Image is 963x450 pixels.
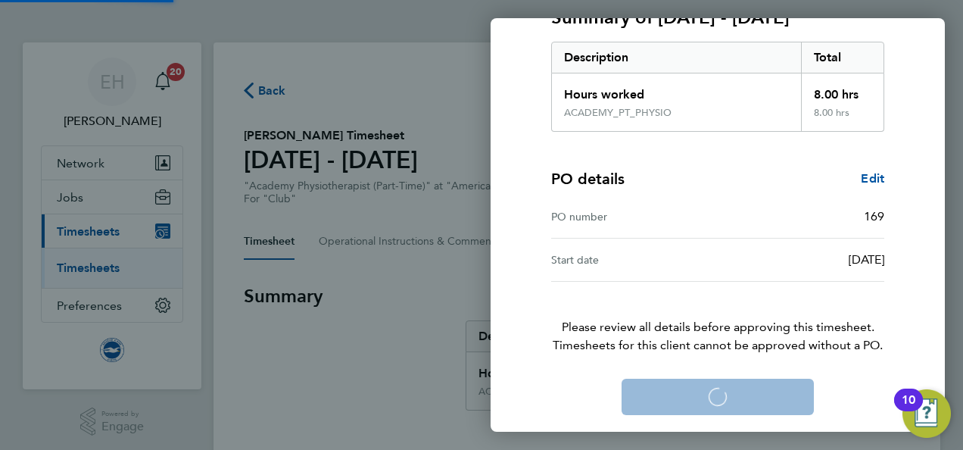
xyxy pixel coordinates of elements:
[551,168,625,189] h4: PO details
[551,251,718,269] div: Start date
[801,42,884,73] div: Total
[861,170,884,188] a: Edit
[564,107,672,119] div: ACADEMY_PT_PHYSIO
[533,282,902,355] p: Please review all details before approving this timesheet.
[861,171,884,186] span: Edit
[552,73,801,107] div: Hours worked
[864,209,884,223] span: 169
[552,42,801,73] div: Description
[902,389,951,438] button: Open Resource Center, 10 new notifications
[902,400,915,420] div: 10
[718,251,884,269] div: [DATE]
[551,42,884,132] div: Summary of 01 - 31 Aug 2025
[801,107,884,131] div: 8.00 hrs
[551,208,718,226] div: PO number
[801,73,884,107] div: 8.00 hrs
[533,336,902,355] span: Timesheets for this client cannot be approved without a PO.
